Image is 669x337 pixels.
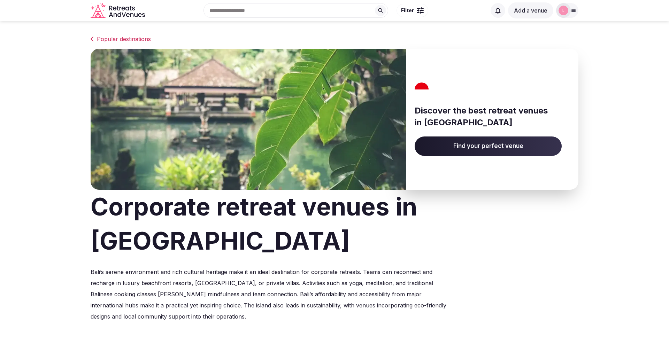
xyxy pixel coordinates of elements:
[508,2,553,18] button: Add a venue
[91,266,447,322] p: Bali’s serene environment and rich cultural heritage make it an ideal destination for corporate r...
[508,7,553,14] a: Add a venue
[91,49,406,190] img: Banner image for Indonesia representative of the country
[415,105,562,128] h3: Discover the best retreat venues in [GEOGRAPHIC_DATA]
[401,7,414,14] span: Filter
[91,35,578,43] a: Popular destinations
[91,190,578,258] h1: Corporate retreat venues in [GEOGRAPHIC_DATA]
[413,83,431,96] img: Indonesia's flag
[91,3,146,18] a: Visit the homepage
[91,3,146,18] svg: Retreats and Venues company logo
[559,6,568,15] img: Luwam Beyin
[397,4,428,17] button: Filter
[415,136,562,156] a: Find your perfect venue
